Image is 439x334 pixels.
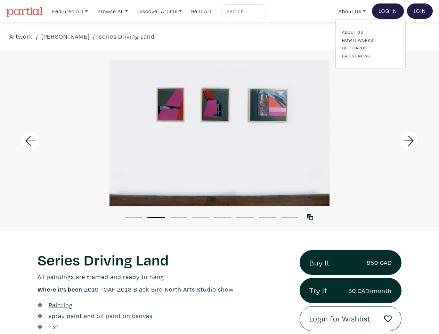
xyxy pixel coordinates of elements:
[372,3,404,19] a: Log In
[342,37,399,43] a: How It Works
[147,217,165,218] button: 2 of 8
[335,4,369,18] a: About Us
[38,250,289,269] h1: Series Driving Land
[49,311,153,320] a: spray paint and oil paint on canvas
[170,217,187,218] button: 3 of 8
[98,32,155,41] a: Series Driving Land
[281,217,298,218] button: 8 of 8
[49,322,59,332] div: " x "
[49,300,73,310] a: Painting
[214,217,231,218] button: 5 of 8
[38,285,84,293] span: Where it's been:
[342,45,399,51] a: Gift Cards
[41,32,90,41] a: [PERSON_NAME]
[93,32,95,41] span: /
[36,32,38,41] span: /
[236,217,254,218] button: 6 of 8
[342,53,399,59] a: Latest News
[300,278,401,303] a: Try It50 CAD/month
[226,7,261,16] input: Search
[407,3,433,19] a: Join
[367,258,392,267] small: 850 CAD
[188,4,215,18] a: Rent Art
[259,217,276,218] button: 7 of 8
[134,4,185,18] a: Discover Artists
[38,285,289,294] p: 2019 TOAF 2018 Black Bird North Arts Studio show
[300,250,401,275] a: Buy It850 CAD
[335,19,406,69] div: Featured Art
[94,4,131,18] a: Browse All
[49,4,91,18] a: Featured Art
[300,306,401,331] a: Login for Wishlist
[348,286,392,295] small: 50 CAD/month
[309,313,371,325] span: Login for Wishlist
[192,217,209,218] button: 4 of 8
[125,217,143,218] button: 1 of 8
[38,272,289,281] p: All paintings are framed and ready to hang
[342,29,399,35] a: About Us
[49,301,73,309] u: Painting
[9,32,33,41] a: Artwork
